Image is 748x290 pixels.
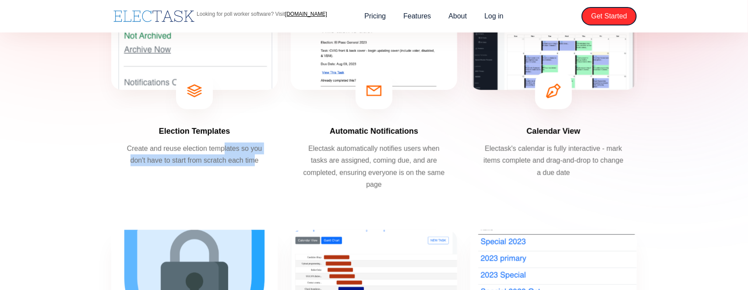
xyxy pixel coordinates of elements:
a: About [440,7,476,25]
h4: Automatic Notifications [330,126,418,136]
a: [DOMAIN_NAME] [285,11,327,17]
p: Create and reuse election templates so you don't have to start from scratch each time [122,143,267,166]
a: home [111,8,197,24]
p: Looking for poll worker software? Visit [197,11,327,17]
a: Log in [476,7,512,25]
h4: Election Templates [159,126,230,136]
p: Electask's calendar is fully interactive - mark items complete and drag-and-drop to change a due ... [481,143,626,179]
a: Pricing [356,7,395,25]
a: Features [395,7,440,25]
p: Electask automatically notifies users when tasks are assigned, coming due, and are completed, ens... [302,143,446,190]
h4: Calendar View [527,126,581,136]
a: Get Started [582,7,637,25]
